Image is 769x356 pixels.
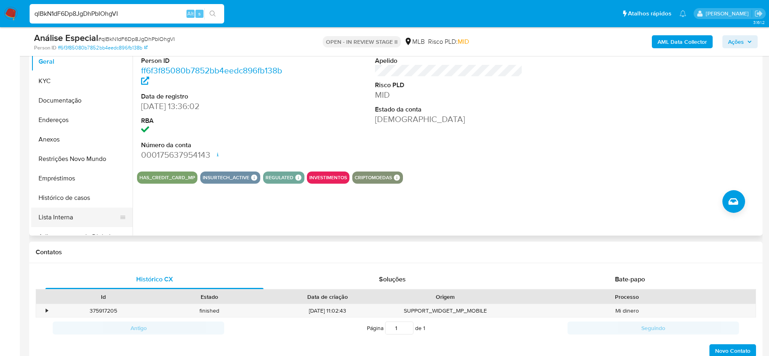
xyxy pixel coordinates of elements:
a: Notificações [679,10,686,17]
div: Data de criação [268,293,387,301]
span: Alt [187,10,194,17]
span: Ações [728,35,744,48]
a: Sair [754,9,763,18]
b: AML Data Collector [658,35,707,48]
span: Página de [367,322,425,335]
button: Lista Interna [31,208,126,227]
button: Empréstimos [31,169,133,188]
button: Endereços [31,110,133,130]
div: • [46,307,48,315]
span: 3.161.2 [753,19,765,26]
button: Geral [31,52,133,71]
span: Atalhos rápidos [628,9,671,18]
div: finished [156,304,263,317]
div: 375917205 [50,304,156,317]
dt: Estado da conta [375,105,523,114]
div: SUPPORT_WIDGET_MP_MOBILE [392,304,499,317]
dd: 000175637954143 [141,149,289,161]
div: Estado [162,293,257,301]
span: Soluções [379,275,406,284]
dt: Person ID [141,56,289,65]
button: Anexos [31,130,133,149]
input: Pesquise usuários ou casos... [30,9,224,19]
div: Origem [398,293,493,301]
span: s [198,10,201,17]
button: KYC [31,71,133,91]
p: OPEN - IN REVIEW STAGE II [323,36,401,47]
button: Documentação [31,91,133,110]
dt: Número da conta [141,141,289,150]
b: Análise Especial [34,31,98,44]
span: Bate-papo [615,275,645,284]
h1: Contatos [36,248,756,256]
dt: Risco PLD [375,81,523,90]
button: Histórico de casos [31,188,133,208]
button: Restrições Novo Mundo [31,149,133,169]
dd: MID [375,89,523,101]
button: search-icon [204,8,221,19]
button: AML Data Collector [652,35,713,48]
dd: [DEMOGRAPHIC_DATA] [375,114,523,125]
span: Risco PLD: [428,37,469,46]
button: Adiantamentos de Dinheiro [31,227,133,247]
span: # qIBkN1dF6Dp8JgDhPbIOhgVI [98,35,175,43]
span: Histórico CX [136,275,173,284]
div: [DATE] 11:02:43 [263,304,392,317]
dt: Apelido [375,56,523,65]
dd: [DATE] 13:36:02 [141,101,289,112]
div: Processo [504,293,750,301]
div: MLB [404,37,425,46]
button: Seguindo [568,322,739,335]
a: ff6f3f85080b7852bb4eedc896fb138b [58,44,148,51]
a: ff6f3f85080b7852bb4eedc896fb138b [141,64,282,88]
b: Person ID [34,44,56,51]
p: eduardo.dutra@mercadolivre.com [706,10,752,17]
button: Antigo [53,322,224,335]
div: Mi dinero [499,304,756,317]
div: Id [56,293,151,301]
button: Ações [722,35,758,48]
dt: RBA [141,116,289,125]
dt: Data de registro [141,92,289,101]
span: MID [458,37,469,46]
span: 1 [423,324,425,332]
